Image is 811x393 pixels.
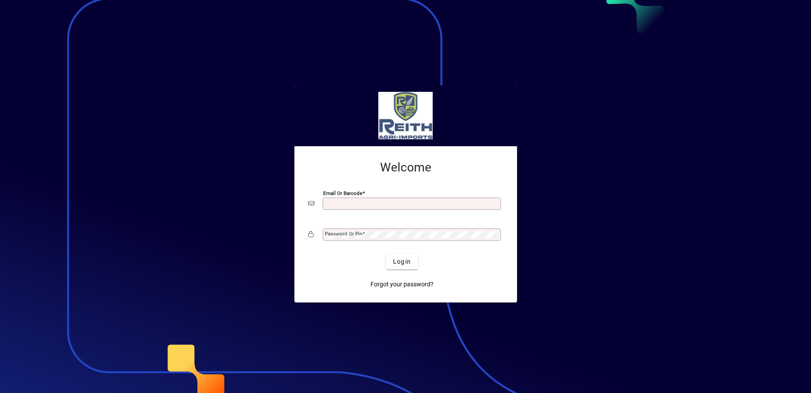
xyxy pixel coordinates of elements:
[370,280,434,289] span: Forgot your password?
[393,257,411,266] span: Login
[386,254,418,269] button: Login
[367,276,437,292] a: Forgot your password?
[325,231,362,237] mat-label: Password or Pin
[308,160,503,175] h2: Welcome
[323,190,362,196] mat-label: Email or Barcode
